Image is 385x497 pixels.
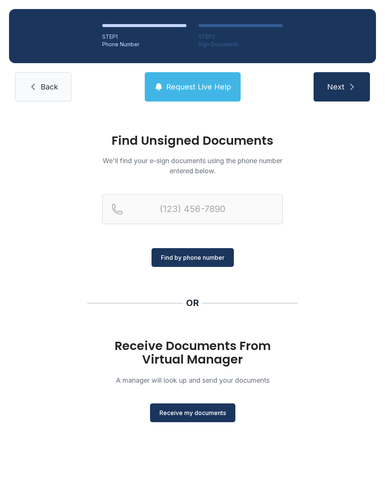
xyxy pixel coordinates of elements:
div: STEP 1 [102,33,186,41]
span: Next [327,82,344,92]
p: A manager will look up and send your documents [102,375,283,385]
div: Sign Documents [199,41,283,48]
h1: Find Unsigned Documents [102,135,283,147]
span: Find by phone number [161,253,224,262]
span: Request Live Help [166,82,231,92]
h1: Receive Documents From Virtual Manager [102,339,283,366]
div: Phone Number [102,41,186,48]
div: OR [186,297,199,309]
input: Reservation phone number [102,194,283,224]
span: Back [41,82,58,92]
span: Receive my documents [159,408,226,417]
div: STEP 2 [199,33,283,41]
p: We'll find your e-sign documents using the phone number entered below. [102,156,283,176]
